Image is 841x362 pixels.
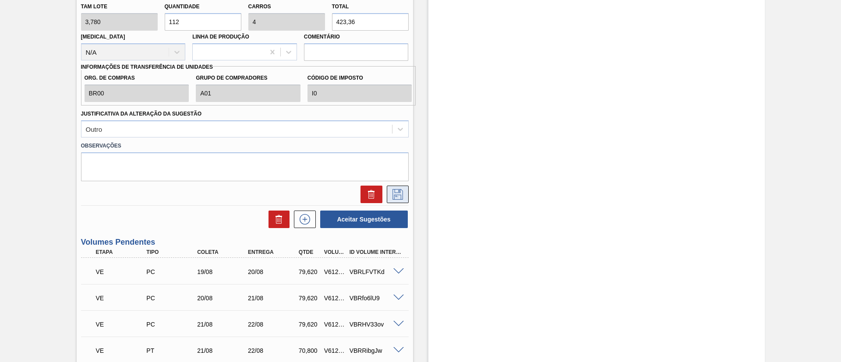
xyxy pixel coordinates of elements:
div: Volume Enviado para Transporte [94,315,151,334]
div: Id Volume Interno [347,249,404,255]
div: Outro [86,125,102,133]
div: 20/08/2025 [246,268,303,275]
div: V612491 [322,295,348,302]
label: Linha de Produção [192,34,249,40]
label: Total [332,4,349,10]
div: VBRfo6lU9 [347,295,404,302]
p: VE [96,347,148,354]
h3: Volumes Pendentes [81,238,409,247]
p: VE [96,321,148,328]
div: Pedido de Transferência [144,347,201,354]
div: 21/08/2025 [195,321,252,328]
div: Nova sugestão [290,211,316,228]
div: Volume Portal [322,249,348,255]
div: V612507 [322,347,348,354]
div: 21/08/2025 [246,295,303,302]
div: Excluir Sugestão [356,186,382,203]
div: 79,620 [297,295,323,302]
div: Qtde [297,249,323,255]
label: Observações [81,140,409,152]
label: Comentário [304,31,409,43]
p: VE [96,268,148,275]
div: 79,620 [297,321,323,328]
div: Salvar Sugestão [382,186,409,203]
div: Coleta [195,249,252,255]
div: Excluir Sugestões [264,211,290,228]
label: Tam lote [81,0,158,13]
label: Código de Imposto [307,72,412,84]
div: Volume Enviado para Transporte [94,341,151,360]
div: Tipo [144,249,201,255]
label: Org. de Compras [85,72,189,84]
p: VE [96,295,148,302]
div: VBRRibgJw [347,347,404,354]
div: Volume Enviado para Transporte [94,288,151,308]
div: Pedido de Compra [144,295,201,302]
div: 22/08/2025 [246,347,303,354]
div: VBRLFVTKd [347,268,404,275]
div: VBRHV33ov [347,321,404,328]
div: 22/08/2025 [246,321,303,328]
label: Informações de Transferência de Unidades [81,64,213,70]
div: 19/08/2025 [195,268,252,275]
div: Aceitar Sugestões [316,210,409,229]
div: 79,620 [297,268,323,275]
div: Pedido de Compra [144,321,201,328]
div: V612492 [322,321,348,328]
div: 21/08/2025 [195,347,252,354]
label: [MEDICAL_DATA] [81,34,125,40]
div: V612490 [322,268,348,275]
div: 70,800 [297,347,323,354]
label: Grupo de Compradores [196,72,300,84]
div: Pedido de Compra [144,268,201,275]
div: Entrega [246,249,303,255]
label: Carros [248,4,271,10]
label: Quantidade [165,4,200,10]
button: Aceitar Sugestões [320,211,408,228]
div: 20/08/2025 [195,295,252,302]
label: Justificativa da Alteração da Sugestão [81,111,202,117]
div: Etapa [94,249,151,255]
div: Volume Enviado para Transporte [94,262,151,281]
